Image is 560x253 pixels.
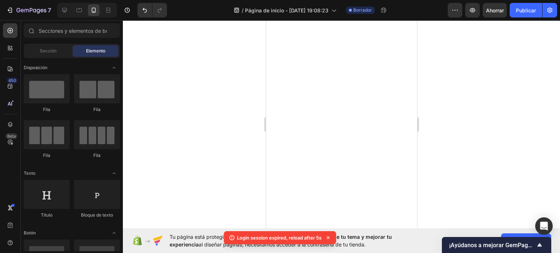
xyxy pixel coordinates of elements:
font: al diseñar páginas, necesitamos acceder a la contraseña de tu tienda. [199,241,366,248]
font: Fila [43,107,50,112]
font: Disposición [24,65,47,70]
button: Ahorrar [483,3,507,17]
div: Deshacer/Rehacer [137,3,167,17]
p: Login session expired, reload after 5s [237,234,322,241]
font: / [242,7,244,13]
font: Elemento [86,48,105,54]
font: 7 [48,7,51,14]
font: Fila [43,153,50,158]
span: Abrir palanca [108,167,120,179]
font: Beta [7,134,16,139]
button: Mostrar encuesta - ¡Ayúdanos a mejorar GemPages! [449,241,544,249]
iframe: Área de diseño [266,20,417,228]
font: Fila [93,153,101,158]
font: Borrador [353,7,372,13]
font: Bloque de texto [81,212,113,218]
font: Publicar [516,7,536,13]
div: Abrir Intercom Messenger [535,217,553,235]
font: Fila [93,107,101,112]
span: Abrir palanca [108,62,120,74]
input: Secciones y elementos de búsqueda [24,23,120,38]
font: Título [41,212,52,218]
font: Texto [24,170,35,176]
font: Ahorrar [486,7,504,13]
font: Página de inicio - [DATE] 19:08:23 [245,7,328,13]
button: Publicar [510,3,542,17]
button: Permitir acceso [501,233,551,248]
span: Abrir palanca [108,227,120,239]
font: Sección [40,48,57,54]
font: 450 [8,78,16,83]
font: Botón [24,230,36,236]
button: 7 [3,3,54,17]
font: Tu página está protegida con contraseña. Para [170,234,282,240]
font: ¡Ayúdanos a mejorar GemPages! [449,242,536,249]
